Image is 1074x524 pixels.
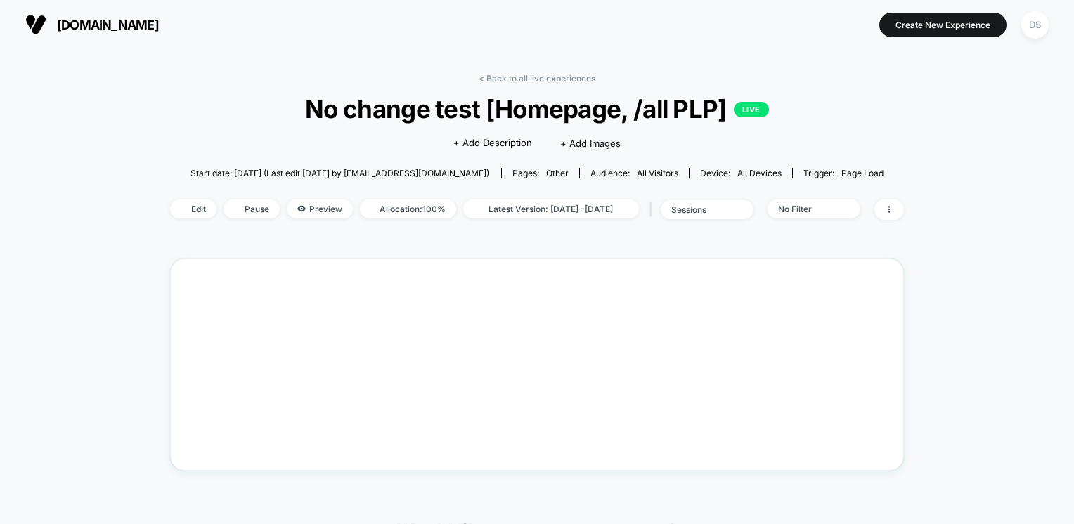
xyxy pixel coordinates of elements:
[646,199,661,220] span: |
[453,136,532,150] span: + Add Description
[190,168,489,178] span: Start date: [DATE] (Last edit [DATE] by [EMAIL_ADDRESS][DOMAIN_NAME])
[803,168,884,178] div: Trigger:
[689,168,792,178] span: Device:
[560,138,621,149] span: + Add Images
[463,199,639,218] span: Latest Version: [DATE] - [DATE]
[841,168,884,178] span: Page Load
[546,168,569,178] span: other
[207,94,867,124] span: No change test [Homepage, /all PLP]
[734,102,769,117] p: LIVE
[671,204,727,215] div: sessions
[637,168,678,178] span: All Visitors
[360,199,456,218] span: Allocation: 100%
[224,199,280,218] span: Pause
[1017,11,1053,39] button: DS
[479,73,595,84] a: < Back to all live experiences
[737,168,782,178] span: all devices
[879,13,1007,37] button: Create New Experience
[778,204,834,214] div: No Filter
[57,18,159,32] span: [DOMAIN_NAME]
[590,168,678,178] div: Audience:
[170,199,216,218] span: Edit
[512,168,569,178] div: Pages:
[287,199,353,218] span: Preview
[21,13,163,36] button: [DOMAIN_NAME]
[25,14,46,35] img: Visually logo
[1021,11,1049,39] div: DS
